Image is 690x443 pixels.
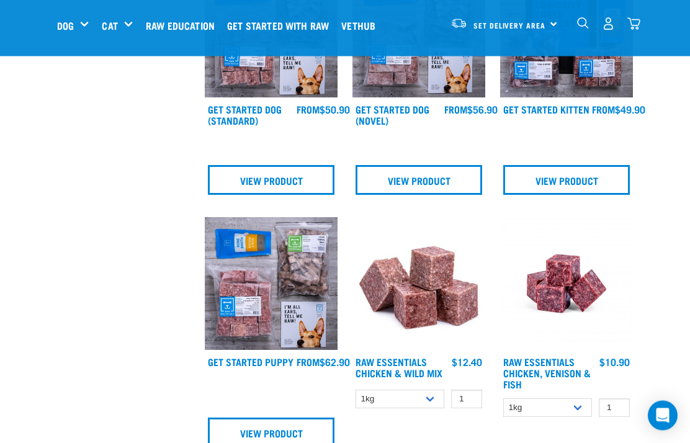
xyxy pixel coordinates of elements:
a: Dog [57,18,74,33]
img: home-icon@2x.png [627,17,640,30]
a: Raw Education [143,1,224,50]
div: $12.40 [452,357,482,368]
a: View Product [356,166,482,195]
div: $62.90 [297,357,350,368]
div: $56.90 [444,104,498,115]
img: home-icon-1@2x.png [577,17,589,29]
a: Raw Essentials Chicken & Wild Mix [356,359,442,376]
img: Chicken Venison mix 1655 [500,218,633,351]
span: FROM [297,107,320,112]
img: van-moving.png [450,18,467,29]
a: Get Started Kitten [503,107,589,112]
a: Get Started Puppy [208,359,293,365]
div: $50.90 [297,104,350,115]
a: Get Started Dog (Standard) [208,107,282,123]
input: 1 [599,399,630,418]
div: $10.90 [599,357,630,368]
img: NPS Puppy Update [205,218,338,351]
span: Set Delivery Area [473,23,545,27]
a: Cat [102,18,117,33]
a: View Product [503,166,630,195]
a: Get Started Dog (Novel) [356,107,429,123]
a: Raw Essentials Chicken, Venison & Fish [503,359,591,387]
a: Vethub [338,1,385,50]
img: user.png [602,17,615,30]
span: FROM [444,107,467,112]
div: $49.90 [592,104,645,115]
input: 1 [451,390,482,409]
div: Open Intercom Messenger [648,401,678,431]
span: FROM [592,107,615,112]
img: Pile Of Cubed Chicken Wild Meat Mix [352,218,485,351]
a: Get started with Raw [224,1,338,50]
a: View Product [208,166,334,195]
span: FROM [297,359,320,365]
